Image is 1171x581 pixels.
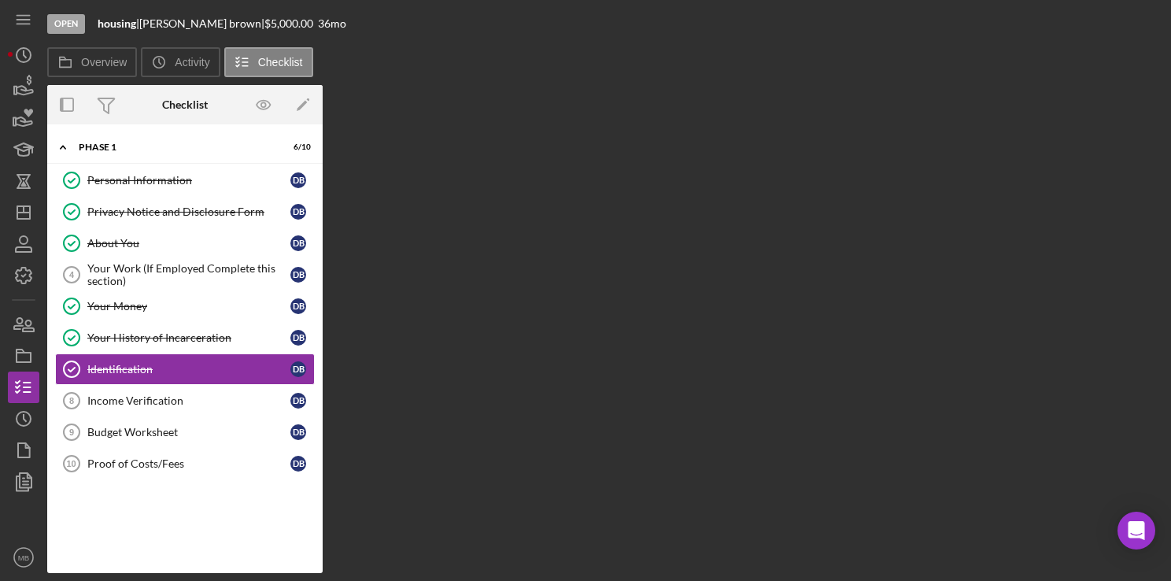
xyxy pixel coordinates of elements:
[290,235,306,251] div: d b
[79,142,272,152] div: Phase 1
[47,14,85,34] div: Open
[55,322,315,353] a: Your History of Incarcerationdb
[175,56,209,68] label: Activity
[290,424,306,440] div: d b
[87,237,290,250] div: About You
[47,47,137,77] button: Overview
[224,47,313,77] button: Checklist
[87,426,290,439] div: Budget Worksheet
[264,17,318,30] div: $5,000.00
[162,98,208,111] div: Checklist
[290,361,306,377] div: d b
[139,17,264,30] div: [PERSON_NAME] brown |
[283,142,311,152] div: 6 / 10
[290,393,306,409] div: d b
[55,416,315,448] a: 9Budget Worksheetdb
[87,363,290,376] div: Identification
[55,290,315,322] a: Your Moneydb
[141,47,220,77] button: Activity
[18,553,29,562] text: MB
[87,174,290,187] div: Personal Information
[290,204,306,220] div: d b
[55,448,315,479] a: 10Proof of Costs/Feesdb
[8,542,39,573] button: MB
[55,165,315,196] a: Personal Informationdb
[66,459,76,468] tspan: 10
[1117,512,1155,550] div: Open Intercom Messenger
[87,205,290,218] div: Privacy Notice and Disclosure Form
[55,259,315,290] a: 4Your Work (If Employed Complete this section)db
[55,385,315,416] a: 8Income Verificationdb
[87,331,290,344] div: Your History of Incarceration
[98,17,136,30] b: housing
[290,267,306,283] div: d b
[81,56,127,68] label: Overview
[87,262,290,287] div: Your Work (If Employed Complete this section)
[69,270,75,279] tspan: 4
[318,17,346,30] div: 36 mo
[55,196,315,228] a: Privacy Notice and Disclosure Formdb
[258,56,303,68] label: Checklist
[290,456,306,472] div: d b
[69,396,74,405] tspan: 8
[290,330,306,346] div: d b
[87,394,290,407] div: Income Verification
[69,427,74,437] tspan: 9
[55,228,315,259] a: About Youdb
[98,17,139,30] div: |
[87,457,290,470] div: Proof of Costs/Fees
[290,298,306,314] div: d b
[87,300,290,313] div: Your Money
[290,172,306,188] div: d b
[55,353,315,385] a: Identificationdb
